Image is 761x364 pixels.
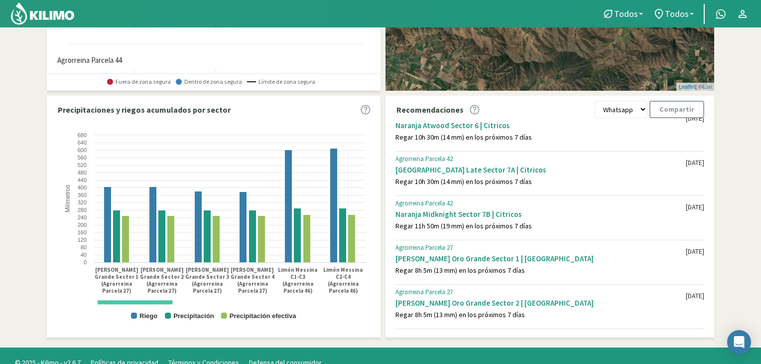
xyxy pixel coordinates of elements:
[686,247,704,256] div: [DATE]
[396,104,464,116] p: Recomendaciones
[173,312,214,320] text: Precipitación
[665,8,689,19] span: Todos
[107,78,171,85] span: Fuera de zona segura
[676,83,714,91] div: | ©
[78,162,87,168] text: 520
[395,133,686,142] div: Regar 10h 30m (14 mm) en los próximos 7 días
[176,78,242,85] span: Dentro de zona segura
[78,214,87,220] text: 240
[247,78,315,85] span: Límite de zona segura
[78,147,87,153] text: 600
[395,298,686,308] div: [PERSON_NAME] Oro Grande Sector 2 | [GEOGRAPHIC_DATA]
[78,199,87,205] text: 320
[78,184,87,190] text: 400
[78,237,87,243] text: 120
[395,288,686,296] div: Agrorreina Parcela 27
[81,244,87,250] text: 80
[95,266,138,294] text: [PERSON_NAME] Grande Sector 1 (Agrorreina Parcela 27)
[686,292,704,300] div: [DATE]
[395,209,686,219] div: Naranja Midknight Sector 7B | Citricos
[185,266,229,294] text: [PERSON_NAME] Grande Sector 3 (Agrorreina Parcela 27)
[395,254,686,263] div: [PERSON_NAME] Oro Grande Sector 1 | [GEOGRAPHIC_DATA]
[395,155,686,163] div: Agrorreina Parcela 42
[140,266,184,294] text: [PERSON_NAME] Grande Sector 2 (Agrorreina Parcela 27)
[278,266,317,294] text: Limón Messina C1-C3 (Agrorreina Parcela 46)
[323,266,363,294] text: Limón Messina C2-C4 (Agrorreina Parcela 46)
[686,114,704,123] div: [DATE]
[395,222,686,230] div: Regar 11h 50m (19 mm) en los próximos 7 días
[686,203,704,211] div: [DATE]
[10,1,75,25] img: Kilimo
[230,312,296,320] text: Precipitación efectiva
[395,244,686,252] div: Agrorreina Parcela 27
[78,177,87,183] text: 440
[395,311,686,319] div: Regar 8h 5m (13 mm) en los próximos 7 días
[395,178,686,186] div: Regar 10h 30m (14 mm) en los próximos 7 días
[395,199,686,207] div: Agrorreina Parcela 42
[57,55,122,66] span: Agrorreina Parcela 44
[139,312,157,320] text: Riego
[395,266,686,275] div: Regar 8h 5m (13 mm) en los próximos 7 días
[702,84,712,90] a: Esri
[84,259,87,265] text: 0
[395,165,686,175] div: [GEOGRAPHIC_DATA] Late Sector 7A | Citricos
[395,121,686,130] div: Naranja Atwood Sector 6 | Citricos
[78,155,87,161] text: 560
[679,84,695,90] a: Leaflet
[231,266,274,294] text: [PERSON_NAME] Grande Sector 4 (Agrorreina Parcela 27)
[58,104,231,116] p: Precipitaciones y riegos acumulados por sector
[686,159,704,167] div: [DATE]
[78,229,87,235] text: 160
[78,192,87,198] text: 360
[727,330,751,354] div: Open Intercom Messenger
[614,8,638,19] span: Todos
[64,185,71,212] text: Milímetros
[78,207,87,213] text: 280
[78,222,87,228] text: 200
[78,140,87,146] text: 640
[81,252,87,258] text: 40
[78,132,87,138] text: 680
[78,170,87,176] text: 480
